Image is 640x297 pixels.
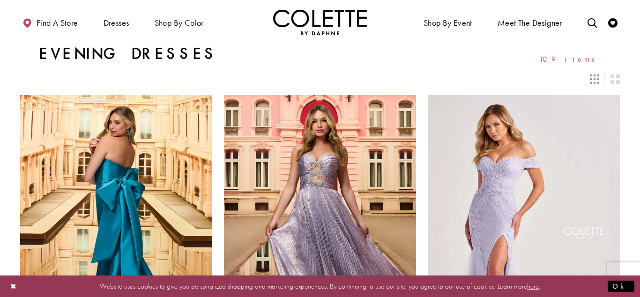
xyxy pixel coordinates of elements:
span: 109 items [539,55,601,63]
a: Visit Home Page [273,9,367,35]
h1: Evening Dresses [39,44,217,63]
a: Find a store [20,9,80,35]
span: Switch layout to 3 columns [590,74,599,84]
span: Shop by color [155,18,204,28]
button: Close Dialog [6,278,22,294]
a: Check Wishlist [606,9,620,35]
a: Toggle search [585,9,599,35]
div: Layout Controls [15,69,625,89]
img: Colette by Daphne [273,9,367,35]
p: Website uses cookies to give you personalized shopping and marketing experiences. By continuing t... [67,280,573,292]
span: Shop by color [152,9,206,35]
span: Find a store [37,18,78,28]
a: here [527,281,539,290]
span: Dresses [104,18,129,28]
a: Meet the designer [495,9,565,35]
span: Dresses [101,9,132,35]
button: Submit Dialog [608,280,634,292]
span: Shop By Event [421,9,475,35]
span: Meet the designer [498,18,562,28]
span: Shop By Event [424,18,472,28]
span: Switch layout to 2 columns [610,74,620,84]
